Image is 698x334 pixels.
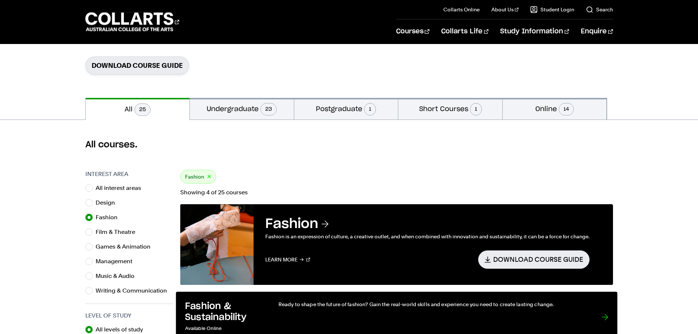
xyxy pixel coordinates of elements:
[586,6,613,13] a: Search
[96,212,123,223] label: Fashion
[503,98,607,120] button: Online14
[96,271,140,281] label: Music & Audio
[470,103,482,115] span: 1
[85,170,173,179] h3: Interest Area
[180,170,216,184] div: Fashion
[85,56,189,74] a: Download Course Guide
[261,103,277,115] span: 23
[96,286,173,296] label: Writing & Communication
[96,227,141,237] label: Film & Theatre
[96,256,138,267] label: Management
[478,250,590,268] a: Download Course Guide
[364,103,376,115] span: 1
[190,98,294,120] button: Undergraduate23
[278,301,586,308] p: Ready to shape the future of fashion? Gain the real-world skills and experience you need to creat...
[185,323,263,334] p: Available Online
[398,98,502,120] button: Short Courses1
[443,6,480,13] a: Collarts Online
[85,311,173,320] h3: Level of Study
[500,19,569,44] a: Study Information
[207,173,211,181] button: ×
[85,11,179,32] div: Go to homepage
[491,6,518,13] a: About Us
[96,242,156,252] label: Games & Animation
[581,19,613,44] a: Enquire
[265,232,590,241] p: Fashion is an expression of culture, a creative outlet, and when combined with innovation and sus...
[396,19,429,44] a: Courses
[180,190,613,195] p: Showing 4 of 25 courses
[180,204,254,285] img: Fashion
[96,183,147,193] label: All interest areas
[134,103,151,116] span: 25
[185,301,263,323] h3: Fashion & Sustainability
[265,250,310,268] a: Learn More
[441,19,488,44] a: Collarts Life
[530,6,574,13] a: Student Login
[85,139,613,151] h2: All courses.
[86,98,190,120] button: All25
[294,98,398,120] button: Postgraduate1
[559,103,574,115] span: 14
[96,198,121,208] label: Design
[265,216,590,232] h3: Fashion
